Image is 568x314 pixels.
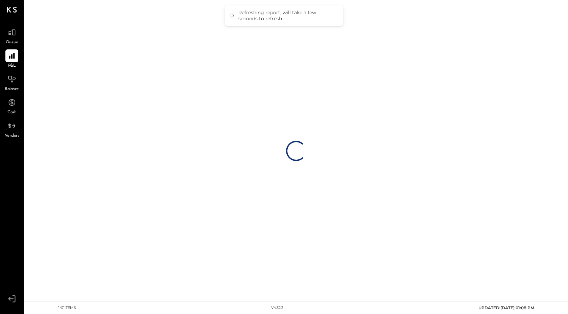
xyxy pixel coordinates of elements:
[478,305,534,310] span: UPDATED: [DATE] 01:08 PM
[8,63,16,69] span: P&L
[238,9,336,22] div: Refreshing report, will take a few seconds to refresh
[0,119,23,139] a: Vendors
[0,73,23,92] a: Balance
[7,110,16,116] span: Cash
[6,40,18,46] span: Queue
[0,26,23,46] a: Queue
[271,305,283,311] div: v 4.32.3
[0,96,23,116] a: Cash
[0,49,23,69] a: P&L
[5,86,19,92] span: Balance
[5,133,19,139] span: Vendors
[58,305,76,311] div: 147 items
